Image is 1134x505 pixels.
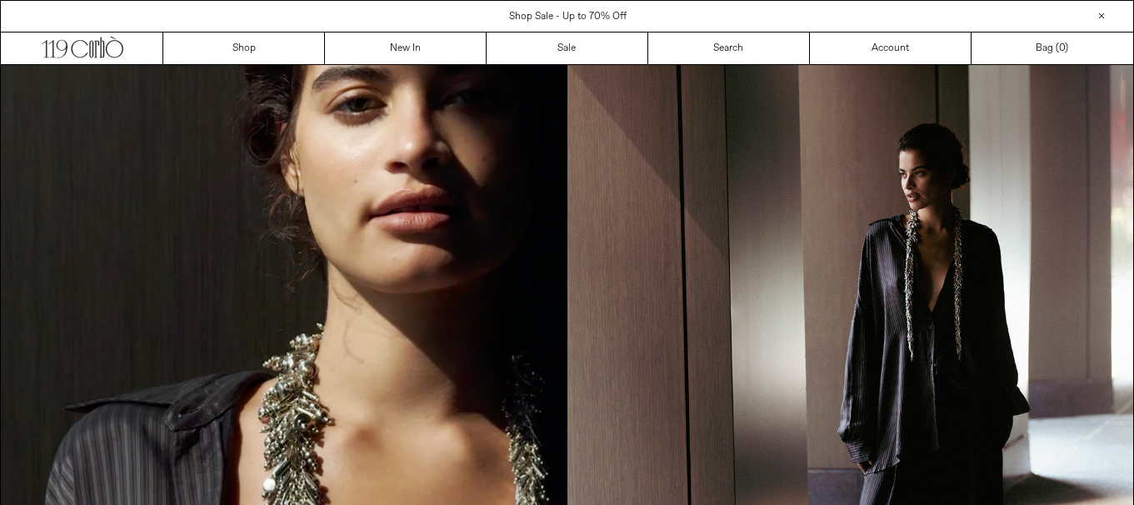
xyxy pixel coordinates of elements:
a: Sale [487,32,648,64]
a: Shop [163,32,325,64]
a: Account [810,32,972,64]
span: ) [1059,41,1068,56]
a: Search [648,32,810,64]
a: Bag () [972,32,1133,64]
a: New In [325,32,487,64]
span: 0 [1059,42,1065,55]
a: Shop Sale - Up to 70% Off [509,10,627,23]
